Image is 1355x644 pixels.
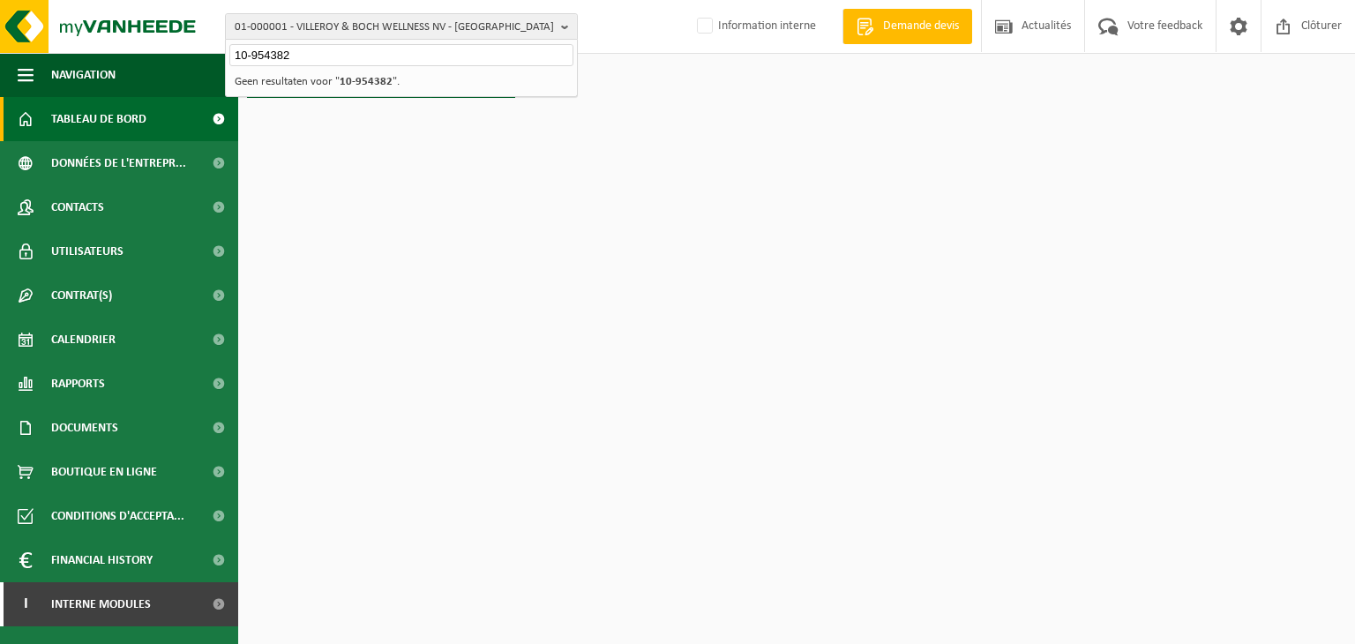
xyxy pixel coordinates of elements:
span: Navigation [51,53,116,97]
button: 01-000001 - VILLEROY & BOCH WELLNESS NV - [GEOGRAPHIC_DATA] [225,13,578,40]
span: Contacts [51,185,104,229]
span: Utilisateurs [51,229,124,273]
span: Données de l'entrepr... [51,141,186,185]
input: Chercher des succursales liées [229,44,573,66]
span: Demande devis [879,18,963,35]
span: Calendrier [51,318,116,362]
span: Tableau de bord [51,97,146,141]
span: Interne modules [51,582,151,626]
label: Information interne [693,13,816,40]
span: 01-000001 - VILLEROY & BOCH WELLNESS NV - [GEOGRAPHIC_DATA] [235,14,554,41]
span: Conditions d'accepta... [51,494,184,538]
span: Documents [51,406,118,450]
li: Geen resultaten voor " ". [229,71,573,93]
span: Boutique en ligne [51,450,157,494]
a: Demande devis [842,9,972,44]
span: Contrat(s) [51,273,112,318]
span: Rapports [51,362,105,406]
span: Financial History [51,538,153,582]
strong: ‪‪‪10-954382 [340,76,393,87]
span: I [18,582,34,626]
